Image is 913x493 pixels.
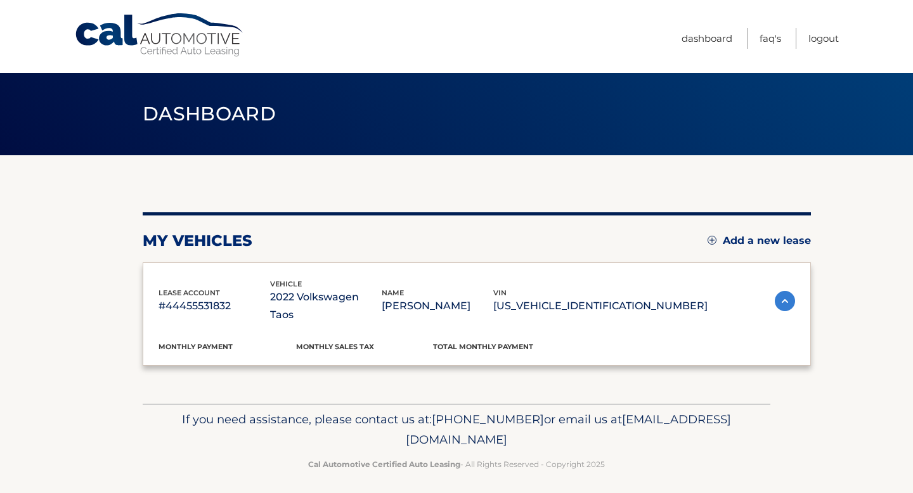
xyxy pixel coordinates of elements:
[270,288,382,324] p: 2022 Volkswagen Taos
[308,459,460,469] strong: Cal Automotive Certified Auto Leasing
[432,412,544,426] span: [PHONE_NUMBER]
[382,297,493,315] p: [PERSON_NAME]
[159,342,233,351] span: Monthly Payment
[708,234,811,247] a: Add a new lease
[143,102,276,125] span: Dashboard
[296,342,374,351] span: Monthly sales Tax
[808,28,839,49] a: Logout
[775,291,795,311] img: accordion-active.svg
[433,342,533,351] span: Total Monthly Payment
[493,297,708,315] p: [US_VEHICLE_IDENTIFICATION_NUMBER]
[143,231,252,250] h2: my vehicles
[760,28,781,49] a: FAQ's
[493,288,507,297] span: vin
[74,13,245,58] a: Cal Automotive
[382,288,404,297] span: name
[159,288,220,297] span: lease account
[708,236,716,245] img: add.svg
[159,297,270,315] p: #44455531832
[406,412,731,447] span: [EMAIL_ADDRESS][DOMAIN_NAME]
[151,458,762,471] p: - All Rights Reserved - Copyright 2025
[270,279,302,288] span: vehicle
[151,409,762,450] p: If you need assistance, please contact us at: or email us at
[682,28,732,49] a: Dashboard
